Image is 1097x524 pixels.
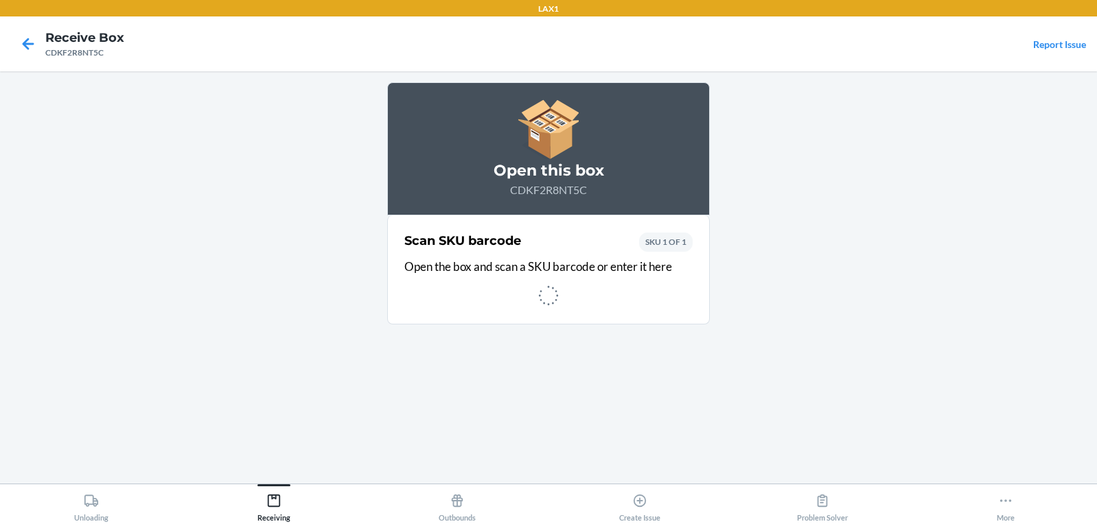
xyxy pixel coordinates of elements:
[439,488,476,522] div: Outbounds
[538,3,559,15] p: LAX1
[257,488,290,522] div: Receiving
[797,488,848,522] div: Problem Solver
[404,232,521,250] h2: Scan SKU barcode
[619,488,660,522] div: Create Issue
[914,484,1097,522] button: More
[731,484,914,522] button: Problem Solver
[404,182,693,198] p: CDKF2R8NT5C
[366,484,548,522] button: Outbounds
[404,258,693,276] p: Open the box and scan a SKU barcode or enter it here
[183,484,365,522] button: Receiving
[645,236,686,248] p: SKU 1 OF 1
[45,47,124,59] div: CDKF2R8NT5C
[74,488,108,522] div: Unloading
[548,484,731,522] button: Create Issue
[1033,38,1086,50] a: Report Issue
[404,160,693,182] h3: Open this box
[45,29,124,47] h4: Receive Box
[997,488,1015,522] div: More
